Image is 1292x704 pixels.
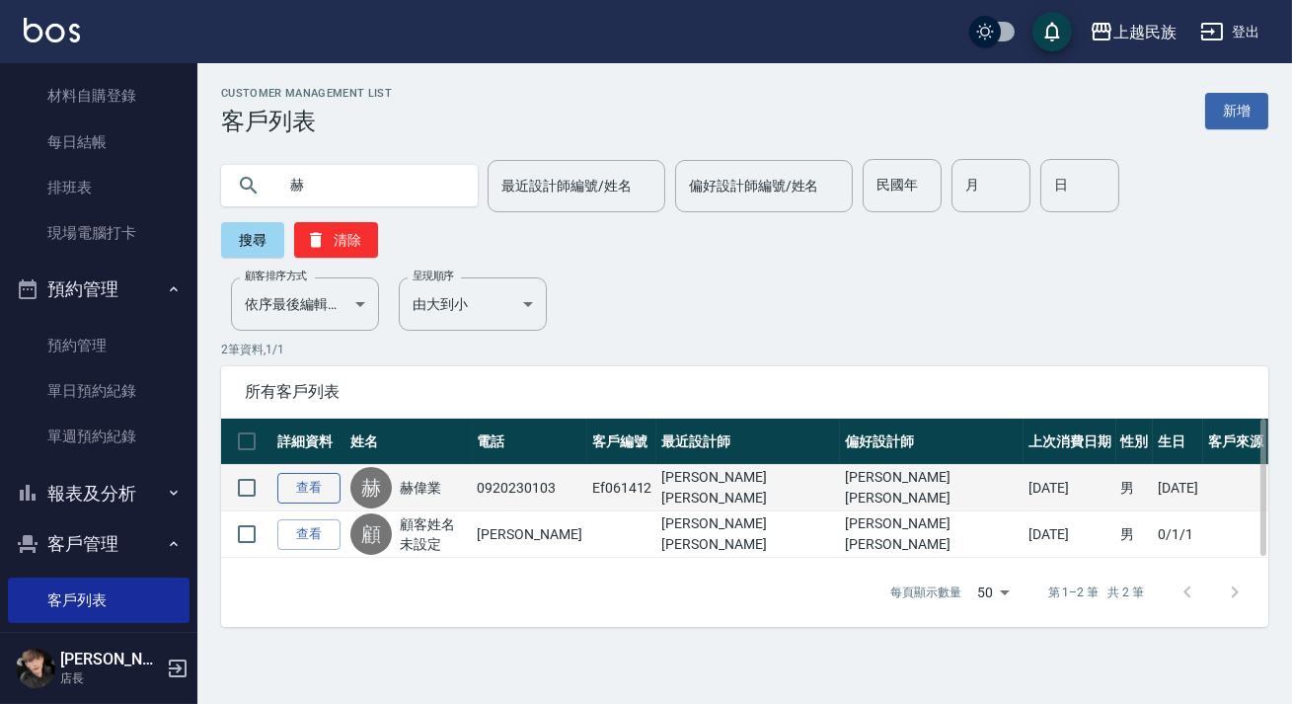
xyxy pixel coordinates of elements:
td: [DATE] [1153,465,1203,511]
p: 第 1–2 筆 共 2 筆 [1048,584,1144,601]
td: [PERSON_NAME][PERSON_NAME] [656,465,840,511]
button: 清除 [294,222,378,258]
img: Logo [24,18,80,42]
input: 搜尋關鍵字 [276,159,462,212]
th: 生日 [1153,419,1203,465]
div: 50 [969,566,1017,619]
a: 單日預約紀錄 [8,368,190,414]
a: 單週預約紀錄 [8,414,190,459]
h2: Customer Management List [221,87,392,100]
button: 報表及分析 [8,468,190,519]
button: save [1032,12,1072,51]
div: 由大到小 [399,277,547,331]
th: 姓名 [345,419,473,465]
th: 最近設計師 [656,419,840,465]
label: 呈現順序 [413,269,454,283]
p: 2 筆資料, 1 / 1 [221,341,1268,358]
a: 材料自購登錄 [8,73,190,118]
a: 每日結帳 [8,119,190,165]
th: 偏好設計師 [840,419,1024,465]
a: 查看 [277,473,341,504]
div: 依序最後編輯時間 [231,277,379,331]
td: Ef061412 [587,465,657,511]
button: 客戶管理 [8,518,190,570]
th: 性別 [1116,419,1154,465]
td: [DATE] [1024,511,1116,558]
p: 店長 [60,669,161,687]
div: 顧 [350,513,392,555]
button: 搜尋 [221,222,284,258]
a: 赫偉業 [400,478,441,498]
td: [PERSON_NAME][PERSON_NAME] [656,511,840,558]
div: 赫 [350,467,392,508]
a: 查看 [277,519,341,550]
p: 每頁顯示數量 [890,584,961,601]
td: 男 [1116,511,1154,558]
th: 客戶來源 [1203,419,1268,465]
th: 電話 [473,419,587,465]
h5: [PERSON_NAME] [60,650,161,669]
th: 上次消費日期 [1024,419,1116,465]
label: 顧客排序方式 [245,269,307,283]
button: 上越民族 [1082,12,1184,52]
div: 上越民族 [1113,20,1177,44]
a: 新增 [1205,93,1268,129]
button: 登出 [1192,14,1268,50]
a: 排班表 [8,165,190,210]
img: Person [16,649,55,688]
td: 0/1/1 [1153,511,1203,558]
td: 男 [1116,465,1154,511]
a: 預約管理 [8,323,190,368]
a: 顧客姓名未設定 [400,514,468,554]
span: 所有客戶列表 [245,382,1245,402]
a: 客戶列表 [8,578,190,623]
th: 詳細資料 [272,419,345,465]
button: 預約管理 [8,264,190,315]
h3: 客戶列表 [221,108,392,135]
a: 卡券管理 [8,623,190,668]
td: [PERSON_NAME][PERSON_NAME] [840,465,1024,511]
td: [PERSON_NAME][PERSON_NAME] [840,511,1024,558]
th: 客戶編號 [587,419,657,465]
td: [DATE] [1024,465,1116,511]
td: 0920230103 [473,465,587,511]
td: [PERSON_NAME] [473,511,587,558]
a: 現場電腦打卡 [8,210,190,256]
